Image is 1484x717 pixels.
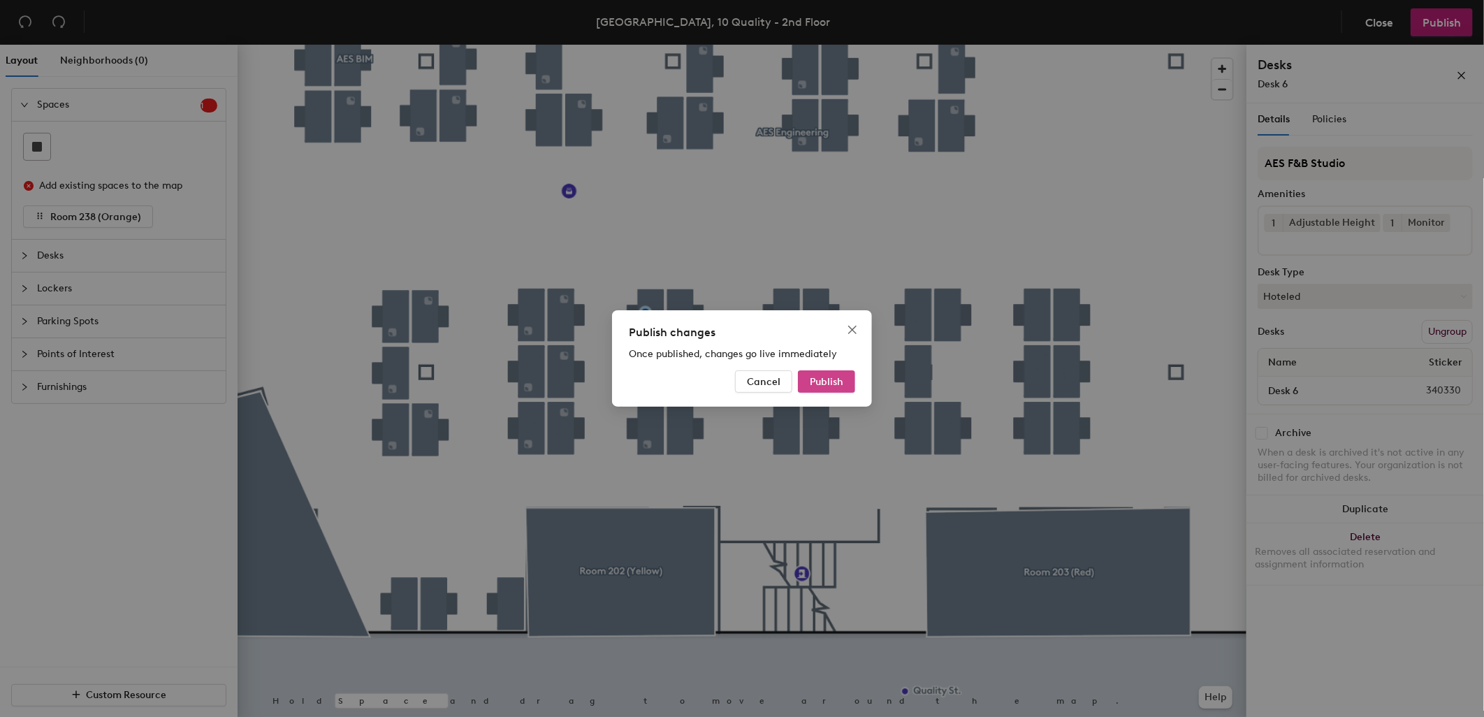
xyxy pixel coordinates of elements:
span: Close [841,324,864,335]
button: Publish [798,370,855,393]
div: Publish changes [629,324,855,341]
span: Publish [810,376,843,388]
span: close [847,324,858,335]
span: Once published, changes go live immediately [629,348,837,360]
button: Cancel [735,370,792,393]
button: Close [841,319,864,341]
span: Cancel [747,376,780,388]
